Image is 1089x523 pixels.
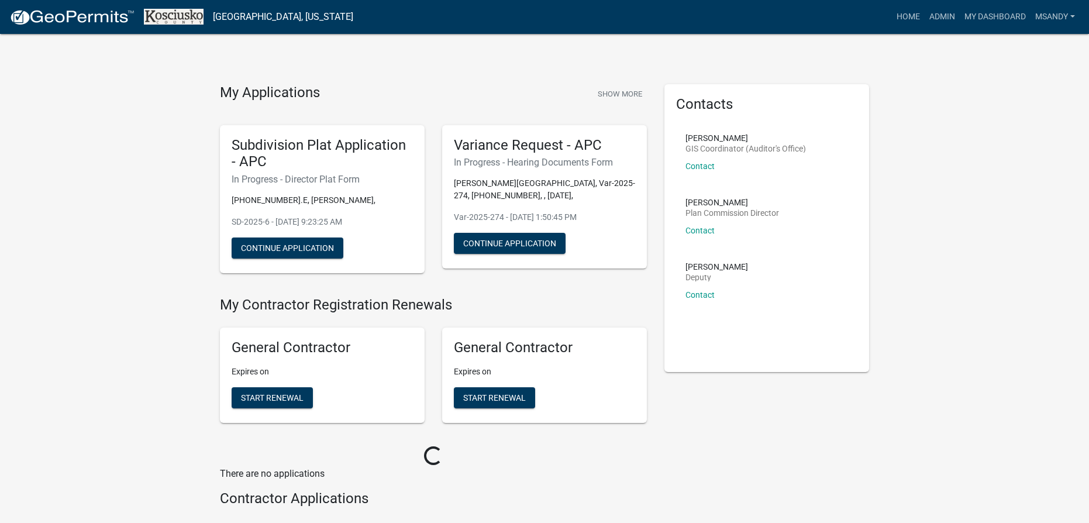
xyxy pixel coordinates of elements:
p: Plan Commission Director [685,209,779,217]
button: Start Renewal [232,387,313,408]
p: Expires on [454,366,635,378]
h5: General Contractor [454,339,635,356]
button: Continue Application [454,233,566,254]
h5: Subdivision Plat Application - APC [232,137,413,171]
p: [PERSON_NAME] [685,134,806,142]
a: Contact [685,290,715,300]
p: SD-2025-6 - [DATE] 9:23:25 AM [232,216,413,228]
h5: Variance Request - APC [454,137,635,154]
wm-workflow-list-section: Contractor Applications [220,490,647,512]
p: [PERSON_NAME] [685,263,748,271]
button: Start Renewal [454,387,535,408]
a: Contact [685,161,715,171]
a: [GEOGRAPHIC_DATA], [US_STATE] [213,7,353,27]
button: Show More [593,84,647,104]
a: Contact [685,226,715,235]
span: Start Renewal [463,393,526,402]
a: Home [892,6,925,28]
p: Expires on [232,366,413,378]
span: Start Renewal [241,393,304,402]
h6: In Progress - Director Plat Form [232,174,413,185]
a: Admin [925,6,960,28]
img: Kosciusko County, Indiana [144,9,204,25]
a: msandy [1031,6,1080,28]
p: [PERSON_NAME][GEOGRAPHIC_DATA], Var-2025-274, [PHONE_NUMBER], , [DATE], [454,177,635,202]
p: [PERSON_NAME] [685,198,779,207]
p: Deputy [685,273,748,281]
p: There are no applications [220,467,647,481]
h5: Contacts [676,96,857,113]
h4: My Applications [220,84,320,102]
p: [PHONE_NUMBER].E, [PERSON_NAME], [232,194,413,207]
h4: Contractor Applications [220,490,647,507]
p: GIS Coordinator (Auditor's Office) [685,144,806,153]
button: Continue Application [232,238,343,259]
h4: My Contractor Registration Renewals [220,297,647,314]
h6: In Progress - Hearing Documents Form [454,157,635,168]
h5: General Contractor [232,339,413,356]
wm-registration-list-section: My Contractor Registration Renewals [220,297,647,432]
a: My Dashboard [960,6,1031,28]
p: Var-2025-274 - [DATE] 1:50:45 PM [454,211,635,223]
